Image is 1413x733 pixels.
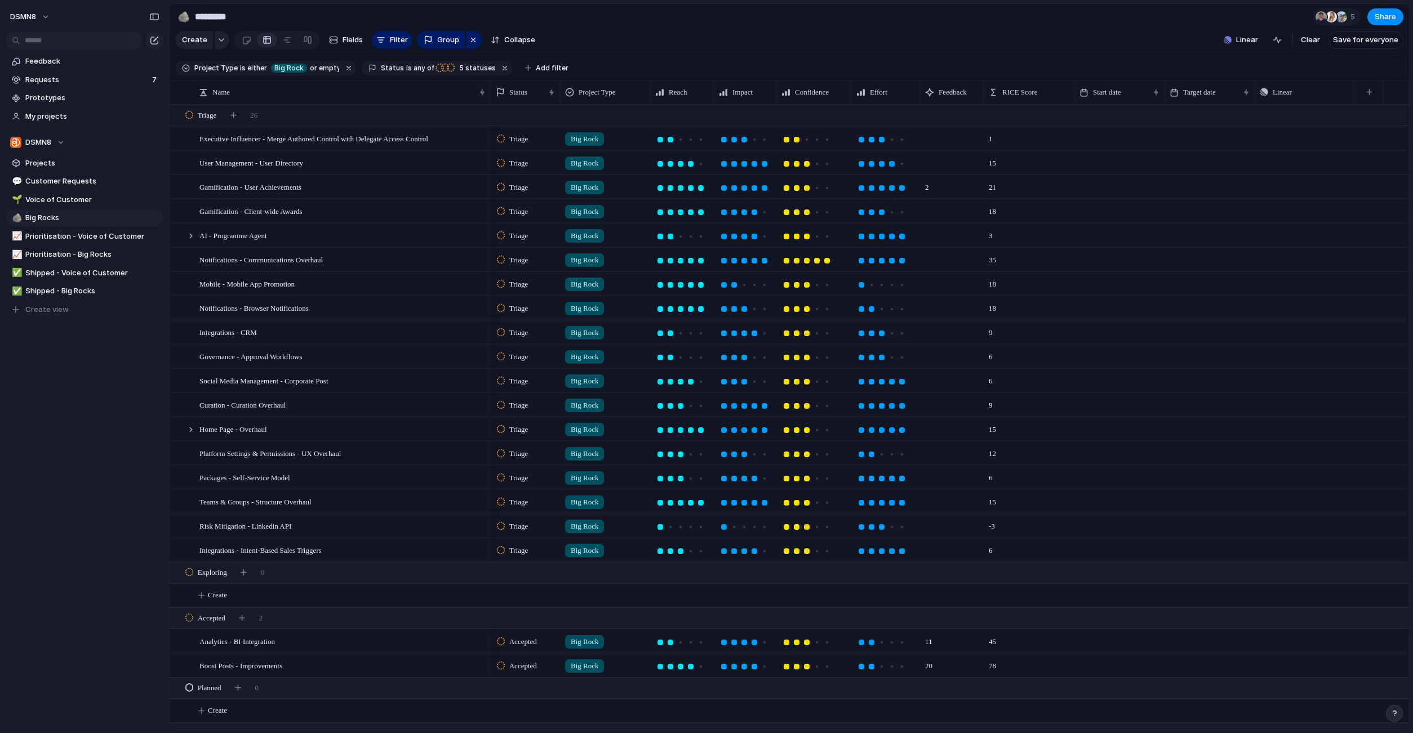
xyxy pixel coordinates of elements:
button: Group [417,31,465,49]
span: 5 [1350,11,1358,23]
span: User Management - User Directory [199,156,303,169]
span: Big Rock [571,660,598,672]
button: DSMN8 [6,134,163,151]
button: 🪨 [10,212,21,224]
span: 5 [456,64,465,72]
button: Filter [372,31,412,49]
span: Exploring [198,567,227,578]
span: Fields [343,34,363,46]
span: Packages - Self-Service Model [199,471,290,484]
div: ✅ [12,266,20,279]
span: or empty [309,63,340,73]
span: Triage [509,230,528,242]
a: Prototypes [6,90,163,106]
span: Big Rock [571,351,598,363]
span: Big Rock [571,230,598,242]
a: 🪨Big Rocks [6,209,163,226]
a: ✅Shipped - Big Rocks [6,283,163,300]
button: ✅ [10,267,21,279]
span: Big Rock [571,158,598,169]
span: Teams & Groups - Structure Overhaul [199,495,312,508]
span: Linear [1273,87,1292,98]
a: 📈Prioritisation - Voice of Customer [6,228,163,245]
span: Triage [509,303,528,314]
span: 9 [984,321,997,338]
span: Save for everyone [1333,34,1398,46]
span: Triage [509,521,528,532]
span: 7 [152,74,159,86]
span: Reach [669,87,687,98]
span: 6 [984,345,997,363]
span: Risk Mitigation - Linkedin API [199,519,291,532]
button: Fields [325,31,367,49]
span: Accepted [198,613,225,624]
span: Impact [732,87,753,98]
span: Accepted [509,636,537,647]
div: 💬 [12,175,20,188]
a: Projects [6,155,163,172]
span: Integrations - Intent-Based Sales Triggers [199,543,322,556]
span: Collapse [504,34,535,46]
button: Big Rockor empty [269,62,342,74]
button: Share [1367,8,1403,25]
span: Projects [25,158,159,169]
button: Save for everyone [1328,31,1403,49]
span: Planned [198,682,221,694]
span: Big Rock [571,303,598,314]
span: Triage [198,110,216,121]
span: Big Rock [571,182,598,193]
span: Big Rock [571,376,598,387]
span: DSMN8 [25,137,51,148]
span: AI - Programme Agent [199,229,267,242]
span: Triage [509,376,528,387]
span: 6 [984,369,997,387]
span: Big Rock [571,254,598,266]
span: Group [437,34,459,46]
span: Create [208,705,227,716]
span: Share [1375,11,1396,23]
span: Status [381,63,404,73]
span: Triage [509,254,528,266]
span: Triage [509,497,528,508]
button: iseither [238,62,270,74]
span: Effort [870,87,887,98]
span: Triage [509,424,528,435]
span: Feedback [939,87,967,98]
span: 0 [255,682,259,694]
a: ✅Shipped - Voice of Customer [6,265,163,281]
span: Integrations - CRM [199,325,257,338]
span: 78 [984,654,1001,672]
span: Shipped - Voice of Customer [25,267,159,279]
span: Triage [509,327,528,338]
span: 18 [984,297,1001,314]
span: Big Rock [571,545,598,556]
span: Big Rock [571,497,598,508]
span: Big Rock [571,448,598,459]
div: 📈 [12,248,20,261]
span: Triage [509,182,528,193]
button: ✅ [10,285,21,297]
button: Linear [1219,32,1263,48]
span: Prioritisation - Voice of Customer [25,231,159,242]
span: 12 [984,442,1001,459]
button: 5 statuses [435,62,498,74]
span: 9 [984,394,997,411]
span: Triage [509,279,528,290]
span: 6 [984,539,997,556]
span: Triage [509,472,528,484]
span: Governance - Approval Workflows [199,350,302,363]
span: Filter [390,34,408,46]
span: Triage [509,206,528,217]
button: Clear [1296,31,1325,49]
span: Analytics - BI Integration [199,634,275,647]
button: Create view [6,301,163,318]
span: Triage [509,158,528,169]
span: Big Rocks [25,212,159,224]
span: Big Rock [571,472,598,484]
span: any of [412,63,434,73]
span: Triage [509,133,528,145]
span: either [246,63,268,73]
button: Collapse [486,31,540,49]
